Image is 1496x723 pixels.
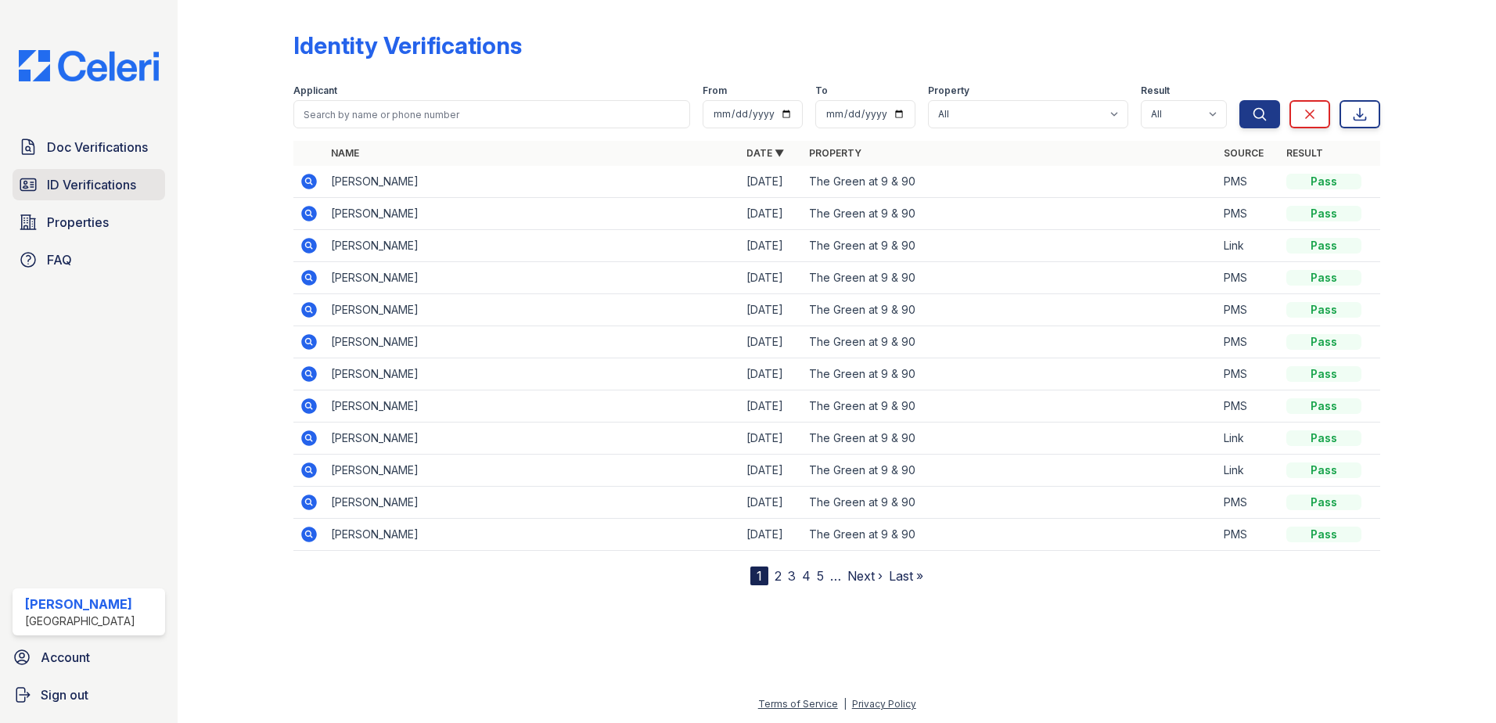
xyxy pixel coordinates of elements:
[803,326,1218,358] td: The Green at 9 & 90
[1217,294,1280,326] td: PMS
[740,390,803,423] td: [DATE]
[803,423,1218,455] td: The Green at 9 & 90
[746,147,784,159] a: Date ▼
[788,568,796,584] a: 3
[25,613,135,629] div: [GEOGRAPHIC_DATA]
[1217,358,1280,390] td: PMS
[1217,519,1280,551] td: PMS
[803,487,1218,519] td: The Green at 9 & 90
[6,679,171,710] a: Sign out
[803,455,1218,487] td: The Green at 9 & 90
[325,294,740,326] td: [PERSON_NAME]
[830,567,841,585] span: …
[847,568,883,584] a: Next ›
[325,166,740,198] td: [PERSON_NAME]
[928,85,969,97] label: Property
[25,595,135,613] div: [PERSON_NAME]
[740,358,803,390] td: [DATE]
[1286,270,1361,286] div: Pass
[740,262,803,294] td: [DATE]
[13,131,165,163] a: Doc Verifications
[815,85,828,97] label: To
[1217,262,1280,294] td: PMS
[740,230,803,262] td: [DATE]
[41,685,88,704] span: Sign out
[1286,238,1361,254] div: Pass
[1286,147,1323,159] a: Result
[1286,366,1361,382] div: Pass
[740,455,803,487] td: [DATE]
[13,244,165,275] a: FAQ
[1286,398,1361,414] div: Pass
[41,648,90,667] span: Account
[325,326,740,358] td: [PERSON_NAME]
[740,166,803,198] td: [DATE]
[703,85,727,97] label: From
[809,147,861,159] a: Property
[803,166,1218,198] td: The Green at 9 & 90
[740,519,803,551] td: [DATE]
[325,358,740,390] td: [PERSON_NAME]
[740,487,803,519] td: [DATE]
[817,568,824,584] a: 5
[47,250,72,269] span: FAQ
[1286,462,1361,478] div: Pass
[1217,423,1280,455] td: Link
[1286,206,1361,221] div: Pass
[325,455,740,487] td: [PERSON_NAME]
[803,262,1218,294] td: The Green at 9 & 90
[1217,198,1280,230] td: PMS
[1217,390,1280,423] td: PMS
[740,198,803,230] td: [DATE]
[775,568,782,584] a: 2
[47,213,109,232] span: Properties
[803,230,1218,262] td: The Green at 9 & 90
[803,519,1218,551] td: The Green at 9 & 90
[803,358,1218,390] td: The Green at 9 & 90
[6,642,171,673] a: Account
[1217,455,1280,487] td: Link
[325,423,740,455] td: [PERSON_NAME]
[325,230,740,262] td: [PERSON_NAME]
[843,698,847,710] div: |
[325,262,740,294] td: [PERSON_NAME]
[1141,85,1170,97] label: Result
[803,198,1218,230] td: The Green at 9 & 90
[889,568,923,584] a: Last »
[13,207,165,238] a: Properties
[325,519,740,551] td: [PERSON_NAME]
[740,326,803,358] td: [DATE]
[1286,174,1361,189] div: Pass
[293,100,690,128] input: Search by name or phone number
[293,85,337,97] label: Applicant
[802,568,811,584] a: 4
[47,175,136,194] span: ID Verifications
[1286,430,1361,446] div: Pass
[47,138,148,156] span: Doc Verifications
[1224,147,1264,159] a: Source
[1286,495,1361,510] div: Pass
[1217,230,1280,262] td: Link
[325,487,740,519] td: [PERSON_NAME]
[1286,302,1361,318] div: Pass
[331,147,359,159] a: Name
[325,198,740,230] td: [PERSON_NAME]
[803,390,1218,423] td: The Green at 9 & 90
[1217,487,1280,519] td: PMS
[740,294,803,326] td: [DATE]
[13,169,165,200] a: ID Verifications
[1286,334,1361,350] div: Pass
[750,567,768,585] div: 1
[803,294,1218,326] td: The Green at 9 & 90
[1217,326,1280,358] td: PMS
[1286,527,1361,542] div: Pass
[325,390,740,423] td: [PERSON_NAME]
[6,50,171,81] img: CE_Logo_Blue-a8612792a0a2168367f1c8372b55b34899dd931a85d93a1a3d3e32e68fde9ad4.png
[758,698,838,710] a: Terms of Service
[740,423,803,455] td: [DATE]
[293,31,522,59] div: Identity Verifications
[852,698,916,710] a: Privacy Policy
[1217,166,1280,198] td: PMS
